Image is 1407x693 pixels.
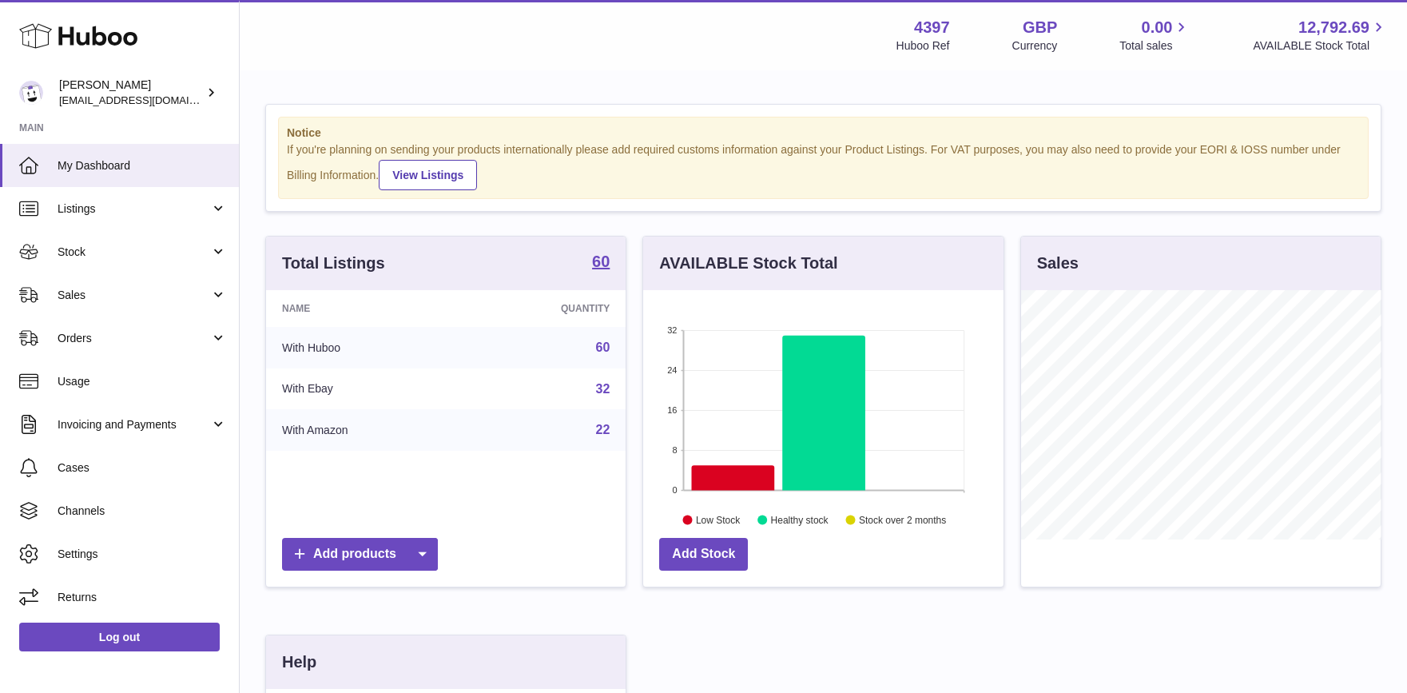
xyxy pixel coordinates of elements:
strong: 4397 [914,17,950,38]
a: Add Stock [659,538,748,571]
text: Low Stock [696,514,741,525]
span: Cases [58,460,227,476]
span: Settings [58,547,227,562]
text: 8 [673,445,678,455]
span: Stock [58,245,210,260]
span: Listings [58,201,210,217]
strong: GBP [1023,17,1057,38]
td: With Amazon [266,409,463,451]
a: 60 [592,253,610,273]
text: Stock over 2 months [859,514,946,525]
a: 32 [596,382,610,396]
div: Huboo Ref [896,38,950,54]
div: Currency [1012,38,1058,54]
h3: AVAILABLE Stock Total [659,253,837,274]
span: Returns [58,590,227,605]
text: 32 [668,325,678,335]
td: With Ebay [266,368,463,410]
a: 22 [596,423,610,436]
td: With Huboo [266,327,463,368]
h3: Sales [1037,253,1079,274]
strong: Notice [287,125,1360,141]
text: Healthy stock [771,514,829,525]
span: Channels [58,504,227,519]
text: 0 [673,485,678,495]
a: 0.00 Total sales [1119,17,1190,54]
span: 0.00 [1142,17,1173,38]
span: My Dashboard [58,158,227,173]
strong: 60 [592,253,610,269]
span: [EMAIL_ADDRESS][DOMAIN_NAME] [59,94,235,106]
a: View Listings [379,160,477,190]
a: 60 [596,341,610,354]
span: Total sales [1119,38,1190,54]
th: Name [266,290,463,327]
span: Sales [58,288,210,303]
text: 24 [668,365,678,375]
img: drumnnbass@gmail.com [19,81,43,105]
span: AVAILABLE Stock Total [1253,38,1388,54]
h3: Total Listings [282,253,385,274]
div: [PERSON_NAME] [59,78,203,108]
a: Log out [19,623,220,651]
h3: Help [282,651,316,673]
th: Quantity [463,290,626,327]
span: Invoicing and Payments [58,417,210,432]
text: 16 [668,405,678,415]
div: If you're planning on sending your products internationally please add required customs informati... [287,142,1360,190]
span: Usage [58,374,227,389]
a: 12,792.69 AVAILABLE Stock Total [1253,17,1388,54]
span: 12,792.69 [1298,17,1369,38]
span: Orders [58,331,210,346]
a: Add products [282,538,438,571]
